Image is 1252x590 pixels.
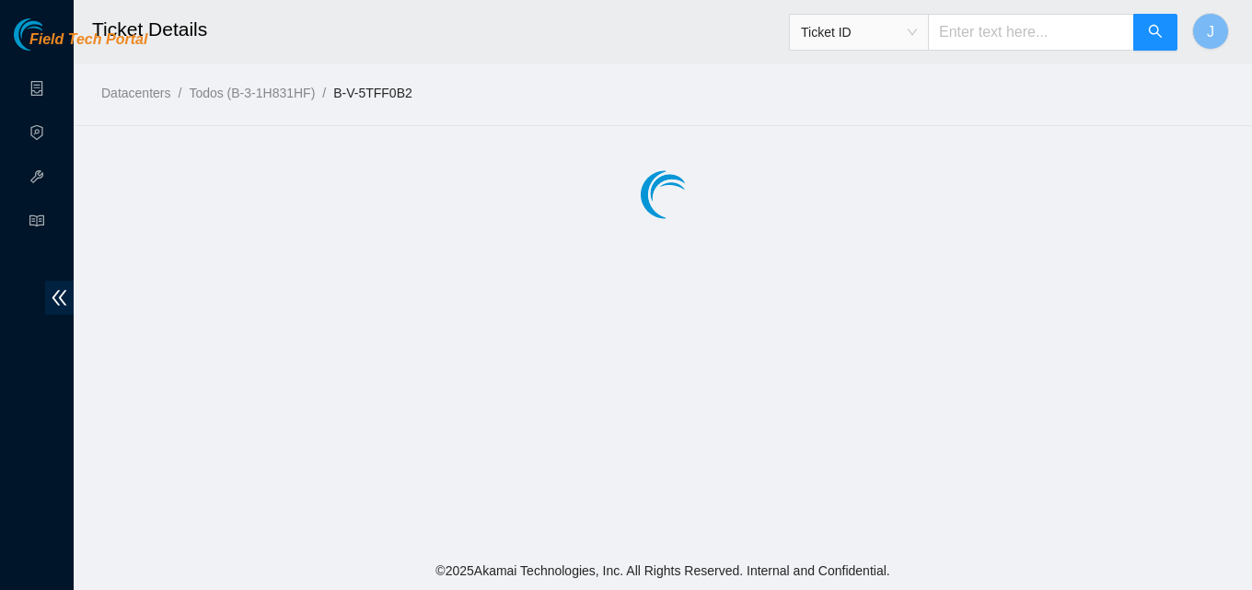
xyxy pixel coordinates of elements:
a: Akamai TechnologiesField Tech Portal [14,33,147,57]
input: Enter text here... [928,14,1134,51]
footer: © 2025 Akamai Technologies, Inc. All Rights Reserved. Internal and Confidential. [74,551,1252,590]
a: Todos (B-3-1H831HF) [189,86,315,100]
span: read [29,205,44,242]
span: double-left [45,281,74,315]
button: J [1192,13,1229,50]
span: / [322,86,326,100]
span: Field Tech Portal [29,31,147,49]
a: Activity Logs [53,126,126,141]
img: Akamai Technologies [14,18,93,51]
a: Hardware Test (isok) [53,170,171,185]
span: search [1148,24,1163,41]
span: / [178,86,181,100]
span: Ticket ID [801,18,917,46]
a: Data Centers [53,82,129,97]
span: J [1207,20,1214,43]
a: Datacenters [101,86,170,100]
a: B-V-5TFF0B2 [333,86,412,100]
button: search [1133,14,1177,51]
